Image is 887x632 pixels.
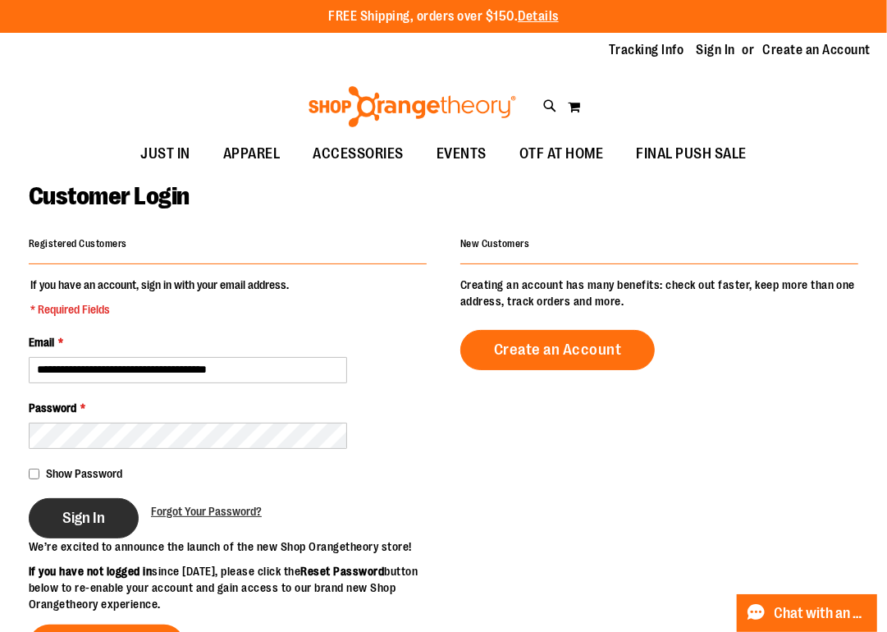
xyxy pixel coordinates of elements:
[328,7,559,26] p: FREE Shipping, orders over $150.
[763,41,871,59] a: Create an Account
[223,135,281,172] span: APPAREL
[737,594,878,632] button: Chat with an Expert
[609,41,684,59] a: Tracking Info
[62,509,105,527] span: Sign In
[519,135,604,172] span: OTF AT HOME
[140,135,190,172] span: JUST IN
[503,135,620,173] a: OTF AT HOME
[207,135,297,173] a: APPAREL
[313,135,404,172] span: ACCESSORIES
[151,505,262,518] span: Forgot Your Password?
[296,135,420,173] a: ACCESSORIES
[460,330,656,370] a: Create an Account
[29,498,139,538] button: Sign In
[29,563,444,612] p: since [DATE], please click the button below to re-enable your account and gain access to our bran...
[437,135,487,172] span: EVENTS
[29,538,444,555] p: We’re excited to announce the launch of the new Shop Orangetheory store!
[29,182,190,210] span: Customer Login
[29,238,127,250] strong: Registered Customers
[697,41,736,59] a: Sign In
[124,135,207,173] a: JUST IN
[460,238,530,250] strong: New Customers
[306,86,519,127] img: Shop Orangetheory
[775,606,867,621] span: Chat with an Expert
[29,401,76,414] span: Password
[518,9,559,24] a: Details
[29,336,54,349] span: Email
[420,135,503,173] a: EVENTS
[29,565,153,578] strong: If you have not logged in
[30,301,289,318] span: * Required Fields
[460,277,858,309] p: Creating an account has many benefits: check out faster, keep more than one address, track orders...
[301,565,385,578] strong: Reset Password
[151,503,262,520] a: Forgot Your Password?
[46,467,122,480] span: Show Password
[620,135,763,173] a: FINAL PUSH SALE
[494,341,622,359] span: Create an Account
[29,277,290,318] legend: If you have an account, sign in with your email address.
[636,135,747,172] span: FINAL PUSH SALE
